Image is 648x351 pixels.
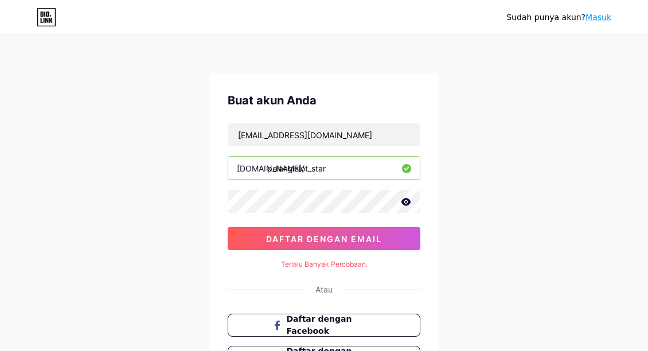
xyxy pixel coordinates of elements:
[315,284,333,294] font: Atau
[281,260,368,268] font: Terlalu Banyak Percobaan.
[506,13,585,22] font: Sudah punya akun?
[287,314,352,336] font: Daftar dengan Facebook
[266,234,382,244] font: daftar dengan email
[228,227,420,250] button: daftar dengan email
[228,123,420,146] input: E-mail
[228,314,420,337] button: Daftar dengan Facebook
[237,163,305,173] font: [DOMAIN_NAME]/
[228,157,420,180] input: nama belakang
[585,13,611,22] a: Masuk
[228,93,317,107] font: Buat akun Anda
